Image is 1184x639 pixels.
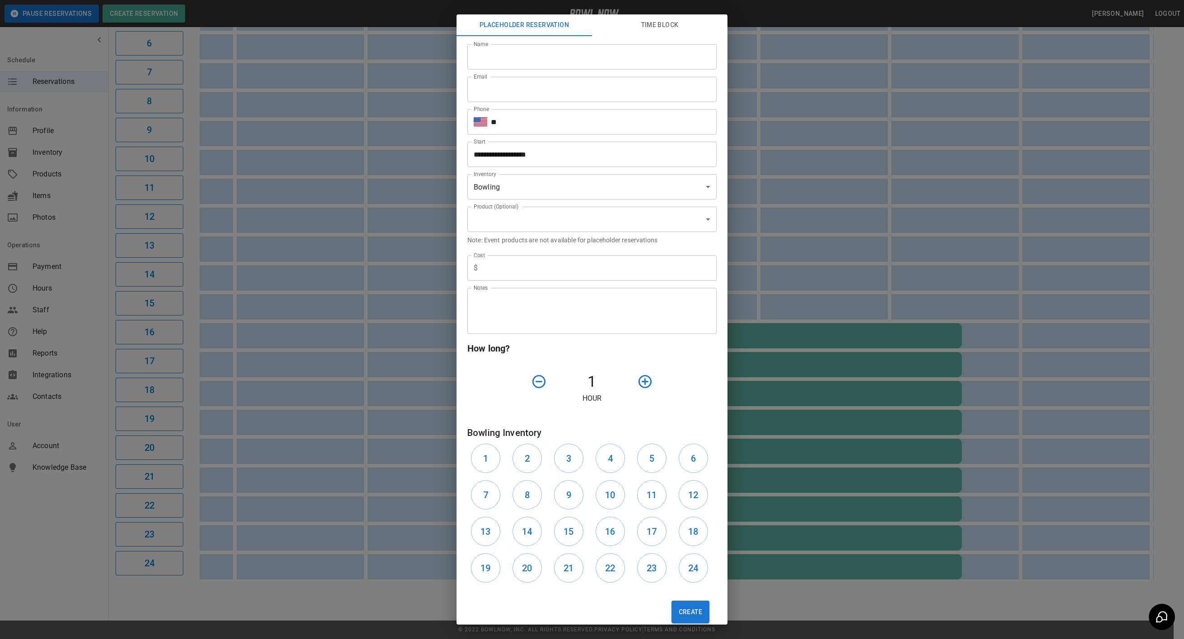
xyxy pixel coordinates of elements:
h6: 12 [688,488,698,502]
button: 22 [596,553,625,583]
button: 2 [513,444,542,473]
h6: 7 [483,488,488,502]
label: Start [474,138,485,145]
h6: 2 [525,451,530,466]
h6: 6 [691,451,696,466]
h6: 8 [525,488,530,502]
h6: 19 [480,561,490,575]
button: 8 [513,480,542,509]
h6: 4 [608,451,613,466]
button: 14 [513,517,542,546]
button: 3 [554,444,583,473]
h6: 3 [566,451,571,466]
h6: 5 [649,451,654,466]
button: 24 [679,553,708,583]
button: 7 [471,480,500,509]
button: 13 [471,517,500,546]
button: 4 [596,444,625,473]
button: 20 [513,553,542,583]
h6: 9 [566,488,571,502]
button: Select country [474,115,487,129]
h6: 13 [480,524,490,539]
div: Bowling [467,174,717,199]
button: Placeholder Reservation [457,14,592,36]
button: 21 [554,553,583,583]
button: 12 [679,480,708,509]
h6: 15 [564,524,573,539]
h6: 23 [647,561,657,575]
button: 5 [637,444,667,473]
label: Phone [474,105,489,113]
button: Time Block [592,14,727,36]
h4: 1 [550,372,634,391]
button: 6 [679,444,708,473]
h6: How long? [467,341,717,356]
p: Hour [467,393,717,404]
h6: 17 [647,524,657,539]
h6: 20 [522,561,532,575]
button: 1 [471,444,500,473]
button: 11 [637,480,667,509]
h6: 1 [483,451,488,466]
input: Choose date, selected date is Sep 12, 2025 [467,142,710,167]
button: 15 [554,517,583,546]
h6: 18 [688,524,698,539]
div: ​ [467,207,717,232]
h6: 22 [605,561,615,575]
button: 23 [637,553,667,583]
button: 19 [471,553,500,583]
h6: 24 [688,561,698,575]
h6: 14 [522,524,532,539]
p: $ [474,263,478,273]
button: 17 [637,517,667,546]
button: 9 [554,480,583,509]
h6: 10 [605,488,615,502]
h6: 11 [647,488,657,502]
button: 10 [596,480,625,509]
h6: 16 [605,524,615,539]
button: 18 [679,517,708,546]
p: Note: Event products are not available for placeholder reservations [467,236,717,245]
button: Create [671,601,709,623]
button: 16 [596,517,625,546]
h6: 21 [564,561,573,575]
h6: Bowling Inventory [467,426,717,440]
